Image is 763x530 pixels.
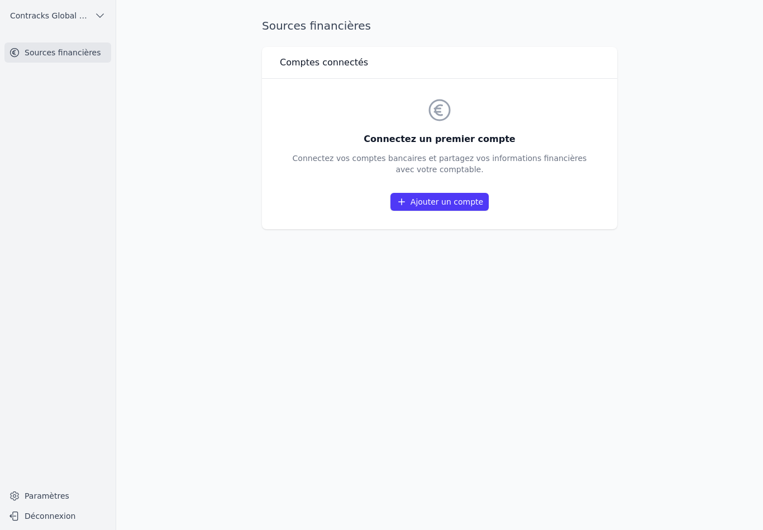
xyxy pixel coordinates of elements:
p: Connectez vos comptes bancaires et partagez vos informations financières avec votre comptable. [293,153,587,175]
h3: Connectez un premier compte [293,132,587,146]
button: Déconnexion [4,507,111,525]
span: Contracks Global SRL [10,10,90,21]
h1: Sources financières [262,18,371,34]
a: Paramètres [4,487,111,505]
a: Sources financières [4,42,111,63]
a: Ajouter un compte [390,193,489,211]
button: Contracks Global SRL [4,7,111,25]
h3: Comptes connectés [280,56,368,69]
